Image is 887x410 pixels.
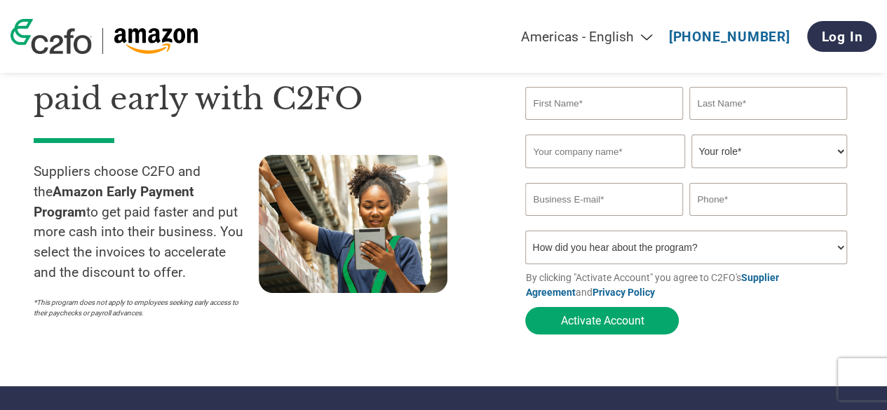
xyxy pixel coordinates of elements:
[689,217,846,225] div: Inavlid Phone Number
[34,297,245,318] p: *This program does not apply to employees seeking early access to their paychecks or payroll adva...
[525,170,846,177] div: Invalid company name or company name is too long
[525,135,684,168] input: Your company name*
[689,121,846,129] div: Invalid last name or last name is too long
[525,183,682,216] input: Invalid Email format
[114,28,198,54] img: Amazon
[525,271,853,300] p: By clicking "Activate Account" you agree to C2FO's and
[669,29,790,45] a: [PHONE_NUMBER]
[525,121,682,129] div: Invalid first name or first name is too long
[34,31,483,121] h1: Get your Amazon invoices paid early with C2FO
[689,87,846,120] input: Last Name*
[592,287,654,298] a: Privacy Policy
[34,162,259,283] p: Suppliers choose C2FO and the to get paid faster and put more cash into their business. You selec...
[691,135,846,168] select: Title/Role
[689,183,846,216] input: Phone*
[807,21,876,52] a: Log In
[259,155,447,293] img: supply chain worker
[525,307,679,334] button: Activate Account
[34,184,194,220] strong: Amazon Early Payment Program
[525,217,682,225] div: Inavlid Email Address
[11,19,92,54] img: c2fo logo
[525,87,682,120] input: First Name*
